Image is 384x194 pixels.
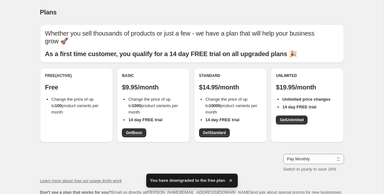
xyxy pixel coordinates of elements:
[52,97,99,114] span: Change the price of up to product variants per month
[122,83,185,91] p: $9.95/month
[199,83,262,91] p: $14.95/month
[128,117,162,122] b: 14 day FREE trial
[45,83,108,91] p: Free
[128,97,178,114] span: Change the price of up to product variants per month
[55,103,62,108] b: 100
[276,73,339,78] div: Unlimited
[126,130,142,135] span: Get Basic
[205,97,257,114] span: Change the price of up to product variants per month
[122,128,146,137] a: GetBasic
[205,117,239,122] b: 14 day FREE trial
[132,103,141,108] b: 1000
[150,177,225,184] span: You have downgraded to the free plan
[280,117,304,122] span: Get Unlimited
[276,115,308,124] a: GetUnlimited
[283,167,336,172] i: Switch to yearly to save 16%
[45,50,297,57] b: As a first time customer, you qualify for a 14 day FREE trial on all upgraded plans 🎉
[40,178,122,183] a: Learn more about how our usage limits work
[199,128,230,137] a: GetStandard
[122,73,185,78] div: Basic
[276,83,339,91] p: $19.95/month
[45,30,339,45] p: Whether you sell thousands of products or just a few - we have a plan that will help your busines...
[45,73,108,78] div: Free (Active)
[199,73,262,78] div: Standard
[282,105,316,109] b: 14 day FREE trial
[40,9,57,16] span: Plans
[203,130,226,135] span: Get Standard
[209,103,220,108] b: 10000
[282,97,330,102] b: Unlimited price changes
